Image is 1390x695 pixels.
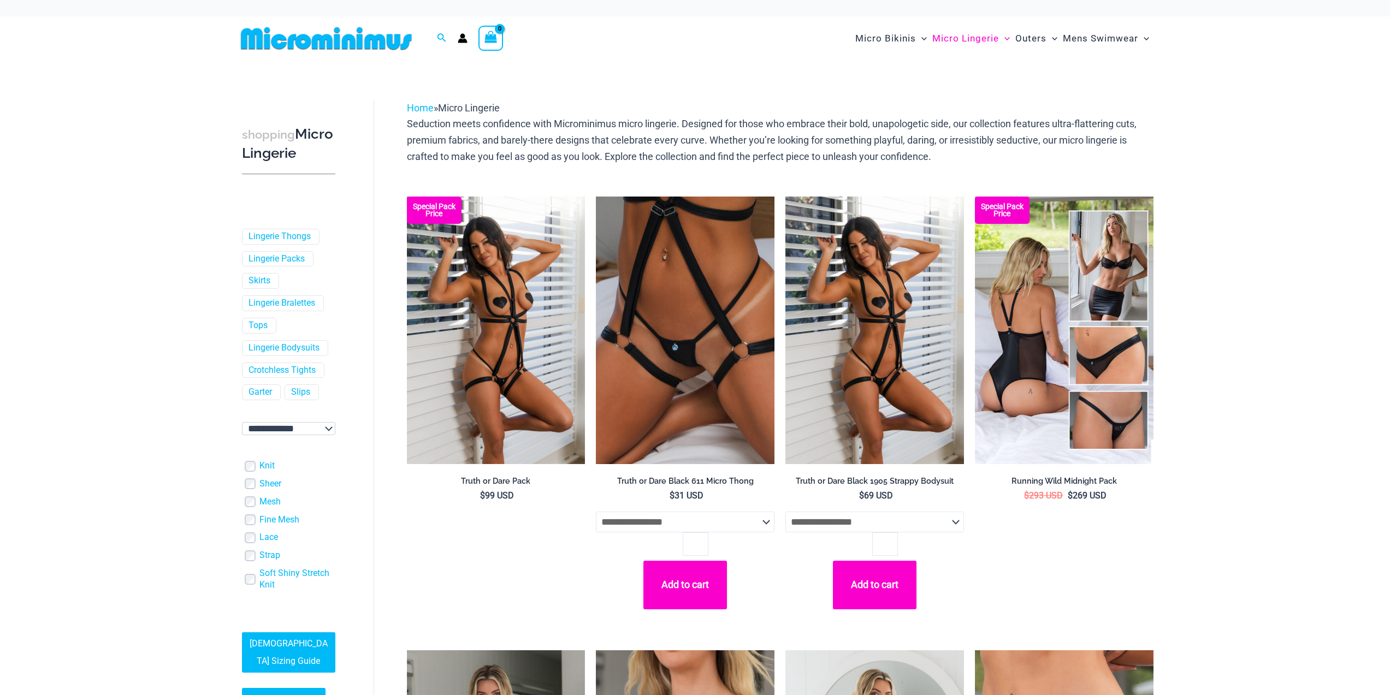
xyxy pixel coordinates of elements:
a: Truth or Dare Black 611 Micro Thong [596,476,774,490]
a: Micro BikinisMenu ToggleMenu Toggle [853,22,930,55]
img: All Styles (1) [975,197,1154,464]
bdi: 99 USD [480,490,514,501]
span: $ [859,490,864,501]
span: Menu Toggle [1046,25,1057,52]
span: $ [1024,490,1029,501]
a: Running Wild Midnight Pack [975,476,1154,490]
span: Outers [1015,25,1046,52]
p: Seduction meets confidence with Microminimus micro lingerie. Designed for those who embrace their... [407,116,1154,164]
a: Micro LingerieMenu ToggleMenu Toggle [930,22,1013,55]
a: Lace [259,532,278,543]
a: Truth or Dare Black Micro 02Truth or Dare Black 1905 Bodysuit 611 Micro 12Truth or Dare Black 190... [596,197,774,464]
span: Menu Toggle [1138,25,1149,52]
a: Crotchless Tights [249,365,316,376]
input: Product quantity [683,532,708,555]
a: Strap [259,550,280,561]
a: Truth or Dare Black 1905 Bodysuit 611 Micro 07Truth or Dare Black 1905 Bodysuit 611 Micro 05Truth... [785,197,964,464]
a: Lingerie Bodysuits [249,342,320,354]
bdi: 269 USD [1068,490,1107,501]
a: OutersMenu ToggleMenu Toggle [1013,22,1060,55]
a: Search icon link [437,32,447,45]
a: [DEMOGRAPHIC_DATA] Sizing Guide [242,632,335,673]
h2: Running Wild Midnight Pack [975,476,1154,486]
span: Micro Bikinis [855,25,916,52]
span: $ [670,490,675,501]
a: Lingerie Packs [249,253,305,265]
a: Account icon link [458,33,468,43]
button: Add to cart [643,561,726,609]
img: Truth or Dare Black 1905 Bodysuit 611 Micro 07 [407,197,585,464]
a: Home [407,102,434,114]
a: View Shopping Cart, empty [478,26,504,51]
a: Truth or Dare Black 1905 Bodysuit 611 Micro 07 Truth or Dare Black 1905 Bodysuit 611 Micro 06Trut... [407,197,585,464]
h3: Micro Lingerie [242,125,335,163]
h2: Truth or Dare Black 611 Micro Thong [596,476,774,486]
input: Product quantity [872,532,898,555]
a: Mens SwimwearMenu ToggleMenu Toggle [1060,22,1152,55]
span: $ [1068,490,1073,501]
span: Micro Lingerie [932,25,999,52]
a: Truth or Dare Black 1905 Strappy Bodysuit [785,476,964,490]
bdi: 31 USD [670,490,703,501]
a: Truth or Dare Pack [407,476,585,490]
h2: Truth or Dare Black 1905 Strappy Bodysuit [785,476,964,486]
a: Skirts [249,275,270,287]
select: wpc-taxonomy-pa_color-745982 [242,422,335,435]
span: Micro Lingerie [438,102,500,114]
a: Lingerie Thongs [249,231,311,242]
nav: Site Navigation [851,20,1154,57]
b: Special Pack Price [975,203,1030,217]
img: Truth or Dare Black 1905 Bodysuit 611 Micro 07 [785,197,964,464]
a: Tops [249,320,268,331]
span: Menu Toggle [916,25,927,52]
img: Truth or Dare Black Micro 02 [596,197,774,464]
bdi: 293 USD [1024,490,1063,501]
span: Menu Toggle [999,25,1010,52]
button: Add to cart [833,561,916,609]
span: $ [480,490,485,501]
span: shopping [242,128,295,141]
a: Lingerie Bralettes [249,298,315,309]
span: » [407,102,500,114]
a: Fine Mesh [259,514,299,526]
a: Soft Shiny Stretch Knit [259,568,335,591]
a: Knit [259,460,275,472]
a: Mesh [259,496,281,508]
b: Special Pack Price [407,203,462,217]
span: Mens Swimwear [1063,25,1138,52]
h2: Truth or Dare Pack [407,476,585,486]
bdi: 69 USD [859,490,893,501]
a: Garter [249,387,272,398]
a: Sheer [259,478,281,490]
img: MM SHOP LOGO FLAT [236,26,416,51]
a: All Styles (1) Running Wild Midnight 1052 Top 6512 Bottom 04Running Wild Midnight 1052 Top 6512 B... [975,197,1154,464]
a: Slips [291,387,310,398]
